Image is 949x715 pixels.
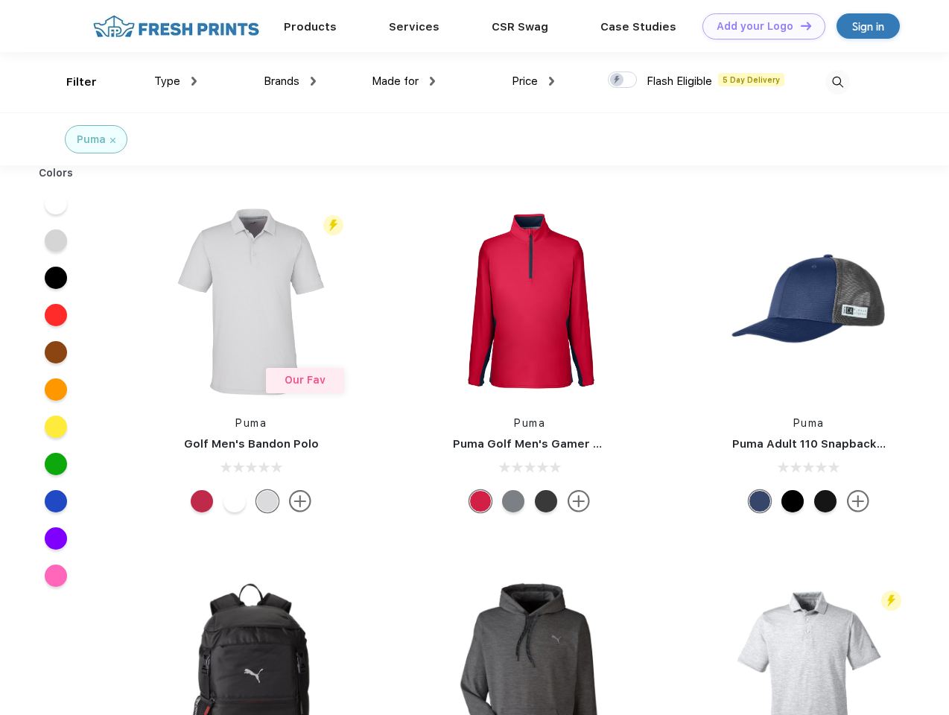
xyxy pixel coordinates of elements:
[323,215,343,235] img: flash_active_toggle.svg
[289,490,311,512] img: more.svg
[492,20,548,34] a: CSR Swag
[814,490,837,512] div: Pma Blk with Pma Blk
[453,437,688,451] a: Puma Golf Men's Gamer Golf Quarter-Zip
[66,74,97,91] div: Filter
[256,490,279,512] div: High Rise
[77,132,106,147] div: Puma
[284,20,337,34] a: Products
[285,374,326,386] span: Our Fav
[184,437,319,451] a: Golf Men's Bandon Polo
[110,138,115,143] img: filter_cancel.svg
[389,20,439,34] a: Services
[881,591,901,611] img: flash_active_toggle.svg
[647,74,712,88] span: Flash Eligible
[514,417,545,429] a: Puma
[718,73,784,86] span: 5 Day Delivery
[749,490,771,512] div: Peacoat with Qut Shd
[801,22,811,30] img: DT
[847,490,869,512] img: more.svg
[469,490,492,512] div: Ski Patrol
[512,74,538,88] span: Price
[568,490,590,512] img: more.svg
[372,74,419,88] span: Made for
[191,77,197,86] img: dropdown.png
[793,417,825,429] a: Puma
[825,70,850,95] img: desktop_search.svg
[311,77,316,86] img: dropdown.png
[781,490,804,512] div: Pma Blk Pma Blk
[535,490,557,512] div: Puma Black
[717,20,793,33] div: Add your Logo
[235,417,267,429] a: Puma
[152,203,350,401] img: func=resize&h=266
[837,13,900,39] a: Sign in
[154,74,180,88] span: Type
[28,165,85,181] div: Colors
[502,490,524,512] div: Quiet Shade
[431,203,629,401] img: func=resize&h=266
[89,13,264,39] img: fo%20logo%202.webp
[191,490,213,512] div: Ski Patrol
[852,18,884,35] div: Sign in
[710,203,908,401] img: func=resize&h=266
[549,77,554,86] img: dropdown.png
[223,490,246,512] div: Bright White
[430,77,435,86] img: dropdown.png
[264,74,299,88] span: Brands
